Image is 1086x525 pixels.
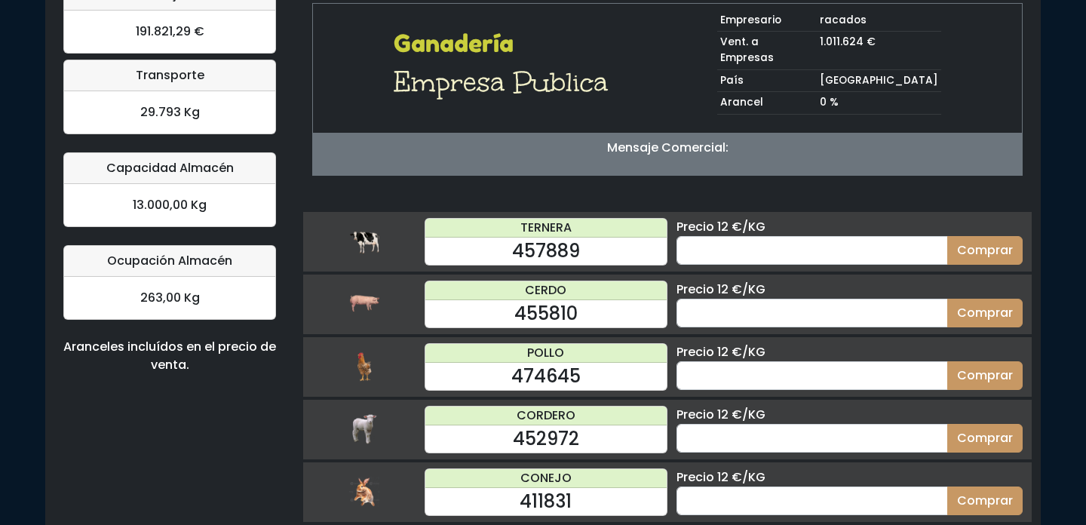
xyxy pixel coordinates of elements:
[64,246,275,277] div: Ocupación Almacén
[394,64,618,100] h1: Empresa Publica
[64,184,275,226] div: 13.000,00 Kg
[64,11,275,53] div: 191.821,29 €
[64,91,275,134] div: 29.793 Kg
[817,69,941,92] td: [GEOGRAPHIC_DATA]
[425,407,667,425] div: CORDERO
[817,92,941,115] td: 0 %
[676,406,1023,424] div: Precio 12 €/KG
[349,352,379,382] img: pollo.png
[425,300,667,327] div: 455810
[676,468,1023,487] div: Precio 12 €/KG
[676,281,1023,299] div: Precio 12 €/KG
[425,219,667,238] div: TERNERA
[64,60,275,91] div: Transporte
[947,361,1023,390] button: Comprar
[425,344,667,363] div: POLLO
[947,424,1023,453] button: Comprar
[64,153,275,184] div: Capacidad Almacén
[947,236,1023,265] button: Comprar
[425,281,667,300] div: CERDO
[717,69,817,92] td: País
[63,338,276,374] div: Aranceles incluídos en el precio de venta.
[313,139,1022,157] p: Mensaje Comercial:
[349,414,379,444] img: cordero.png
[425,238,667,265] div: 457889
[425,425,667,453] div: 452972
[64,277,275,319] div: 263,00 Kg
[717,10,817,32] td: Empresario
[717,32,817,69] td: Vent. a Empresas
[349,477,379,507] img: conejo.png
[947,487,1023,515] button: Comprar
[349,289,379,319] img: cerdo.png
[676,343,1023,361] div: Precio 12 €/KG
[717,92,817,115] td: Arancel
[947,299,1023,327] button: Comprar
[349,226,379,256] img: ternera.png
[817,32,941,69] td: 1.011.624 €
[425,469,667,488] div: CONEJO
[394,29,618,58] h2: Ganadería
[676,218,1023,236] div: Precio 12 €/KG
[425,363,667,390] div: 474645
[817,10,941,32] td: racados
[425,488,667,515] div: 411831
